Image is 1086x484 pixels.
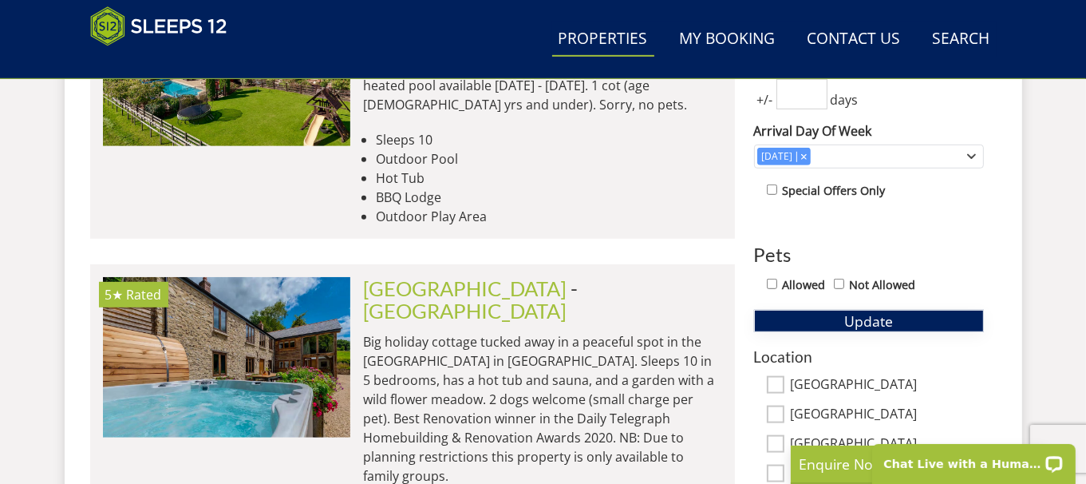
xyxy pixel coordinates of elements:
[103,277,350,437] img: otterhead-house-holiday-home-somerset-sleeps-10-hot-tub-2.original.jpg
[754,145,984,169] div: Combobox
[376,130,722,149] li: Sleeps 10
[791,407,984,424] label: [GEOGRAPHIC_DATA]
[791,436,984,454] label: [GEOGRAPHIC_DATA]
[801,22,907,58] a: Contact Us
[754,348,984,365] h3: Location
[844,311,893,331] span: Update
[90,6,227,46] img: Sleeps 12
[82,56,250,69] iframe: Customer reviews powered by Trustpilot
[754,310,984,332] button: Update
[757,149,796,164] div: [DATE]
[376,149,722,169] li: Outdoor Pool
[127,286,162,303] span: Rated
[783,182,886,200] label: Special Offers Only
[926,22,997,58] a: Search
[363,276,567,300] a: [GEOGRAPHIC_DATA]
[376,169,722,188] li: Hot Tub
[105,286,124,303] span: Otterhead House has a 5 star rating under the Quality in Tourism Scheme
[363,276,578,323] span: -
[376,207,722,226] li: Outdoor Play Area
[552,22,654,58] a: Properties
[799,454,1038,474] p: Enquire Now
[862,434,1086,484] iframe: LiveChat chat widget
[783,276,826,294] label: Allowed
[754,121,984,141] label: Arrival Day Of Week
[754,90,776,109] span: +/-
[673,22,782,58] a: My Booking
[791,377,984,395] label: [GEOGRAPHIC_DATA]
[363,299,567,323] a: [GEOGRAPHIC_DATA]
[850,276,916,294] label: Not Allowed
[827,90,862,109] span: days
[376,188,722,207] li: BBQ Lodge
[103,277,350,437] a: 5★ Rated
[754,244,984,265] h3: Pets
